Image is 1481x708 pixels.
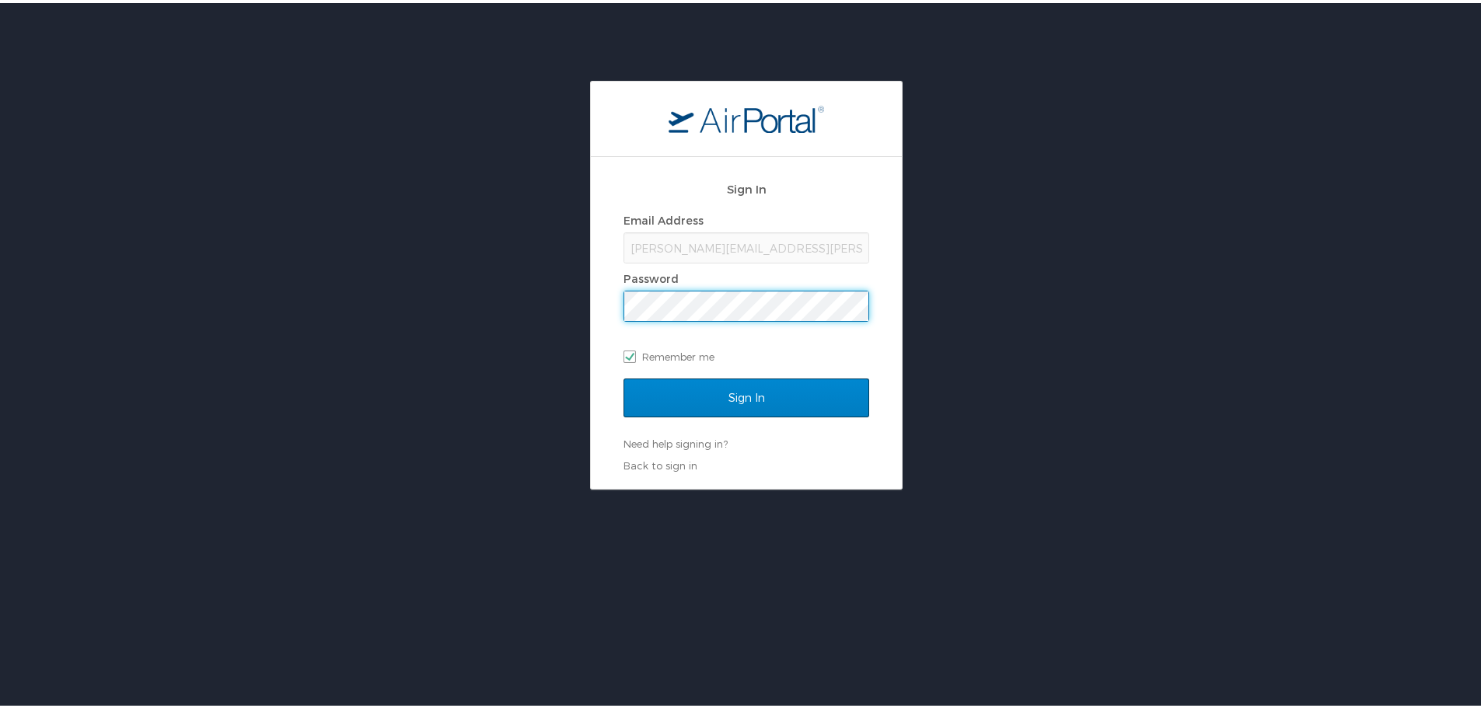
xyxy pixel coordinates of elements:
[623,177,869,195] h2: Sign In
[623,342,869,365] label: Remember me
[623,456,697,469] a: Back to sign in
[623,269,679,282] label: Password
[669,102,824,130] img: logo
[623,375,869,414] input: Sign In
[623,211,704,224] label: Email Address
[623,434,728,447] a: Need help signing in?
